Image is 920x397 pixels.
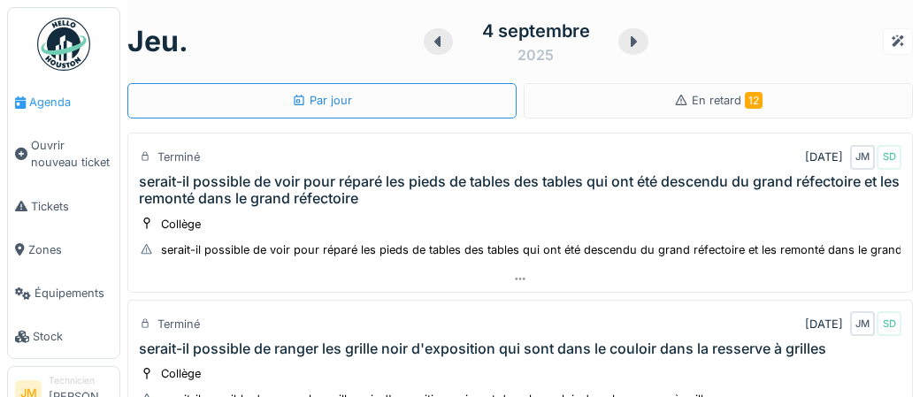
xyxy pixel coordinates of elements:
[805,316,843,332] div: [DATE]
[850,145,875,170] div: JM
[139,173,901,207] div: serait-il possible de voir pour réparé les pieds de tables des tables qui ont été descendu du gra...
[8,315,119,358] a: Stock
[805,149,843,165] div: [DATE]
[8,185,119,228] a: Tickets
[161,216,201,233] div: Collège
[139,340,826,357] div: serait-il possible de ranger les grille noir d'exposition qui sont dans le couloir dans la resser...
[8,80,119,124] a: Agenda
[157,149,200,165] div: Terminé
[29,94,112,111] span: Agenda
[745,92,763,109] span: 12
[157,316,200,332] div: Terminé
[292,92,352,109] div: Par jour
[482,18,590,44] div: 4 septembre
[34,285,112,302] span: Équipements
[692,94,763,107] span: En retard
[127,25,188,58] h1: jeu.
[8,271,119,315] a: Équipements
[37,18,90,71] img: Badge_color-CXgf-gQk.svg
[517,44,554,65] div: 2025
[31,137,112,171] span: Ouvrir nouveau ticket
[8,124,119,184] a: Ouvrir nouveau ticket
[161,365,201,382] div: Collège
[877,145,901,170] div: SD
[8,228,119,271] a: Zones
[31,198,112,215] span: Tickets
[850,311,875,336] div: JM
[877,311,901,336] div: SD
[33,328,112,345] span: Stock
[49,374,112,387] div: Technicien
[28,241,112,258] span: Zones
